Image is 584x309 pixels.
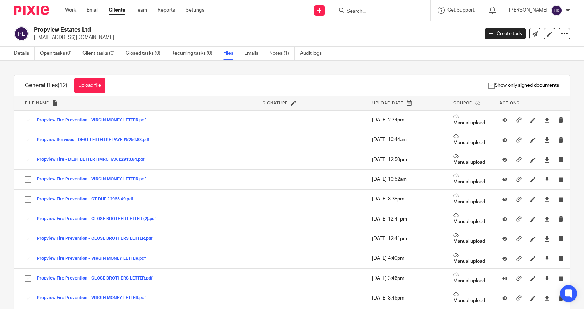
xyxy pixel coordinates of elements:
input: Select [21,232,35,245]
p: [DATE] 12:41pm [372,216,439,223]
button: Propview Fire Prevention - VIRGIN MONEY LETTER.pdf [37,118,151,123]
p: Manual upload [453,134,485,146]
a: Email [87,7,98,14]
span: Actions [499,101,520,105]
a: Team [135,7,147,14]
a: Details [14,47,35,60]
a: Recurring tasks (0) [171,47,218,60]
input: Select [21,291,35,305]
a: Create task [485,28,526,39]
p: Manual upload [453,213,485,225]
img: Pixie [14,6,49,15]
a: Download [544,295,550,302]
a: Download [544,255,550,262]
input: Select [21,212,35,226]
p: Manual upload [453,252,485,265]
img: svg%3E [14,26,29,41]
button: Propview Fire Prevention - CLOSE BROTHERS LETTER.pdf [37,236,158,241]
h2: Propview Estates Ltd [34,26,386,34]
p: Manual upload [453,292,485,304]
span: Show only signed documents [488,82,559,89]
p: [DATE] 10:52am [372,176,439,183]
span: Get Support [447,8,474,13]
a: Notes (1) [269,47,295,60]
p: Manual upload [453,114,485,126]
a: Download [544,196,550,203]
p: Manual upload [453,272,485,284]
input: Search [346,8,409,15]
p: Manual upload [453,232,485,245]
a: Client tasks (0) [82,47,120,60]
p: Manual upload [453,193,485,205]
span: File name [25,101,49,105]
a: Closed tasks (0) [126,47,166,60]
span: Signature [263,101,288,105]
a: Reports [158,7,175,14]
p: Manual upload [453,173,485,185]
a: Download [544,216,550,223]
input: Select [21,193,35,206]
p: Manual upload [453,153,485,166]
a: Open tasks (0) [40,47,77,60]
input: Select [21,113,35,127]
p: [PERSON_NAME] [509,7,547,14]
p: [DATE] 10:44am [372,136,439,143]
button: Propview Fire Prevention - CLOSE BROTHER LETTER (2).pdf [37,217,161,222]
button: Propview Services - DEBT LETTER RE PAYE £5256.83.pdf [37,138,155,143]
input: Select [21,252,35,265]
button: Propview Fire Prevention - VIRGIN MONEY LETTER.pdf [37,256,151,261]
input: Select [21,133,35,147]
a: Work [65,7,76,14]
p: [DATE] 4:40pm [372,255,439,262]
p: [DATE] 12:41pm [372,235,439,242]
a: Clients [109,7,125,14]
img: svg%3E [551,5,562,16]
a: Files [223,47,239,60]
span: Upload date [372,101,404,105]
button: Propview Fire Prevention - CLOSE BROTHERS LETTER.pdf [37,276,158,281]
p: [EMAIL_ADDRESS][DOMAIN_NAME] [34,34,474,41]
p: [DATE] 3:46pm [372,275,439,282]
p: [DATE] 3:38pm [372,196,439,203]
a: Download [544,136,550,143]
a: Download [544,117,550,124]
p: [DATE] 12:50pm [372,156,439,163]
input: Select [21,153,35,166]
a: Emails [244,47,264,60]
button: Propview Fire Prevention - VIRGIN MONEY LETTER.pdf [37,177,151,182]
button: Propview Fire - DEBT LETTER HMRC TAX £2913.84.pdf [37,157,150,162]
span: Source [453,101,472,105]
a: Download [544,176,550,183]
input: Select [21,173,35,186]
a: Download [544,275,550,282]
button: Propview Fire Prevention - VIRGIN MONEY LETTER.pdf [37,296,151,301]
span: (12) [58,83,67,88]
a: Audit logs [300,47,327,60]
button: Upload file [74,78,105,93]
input: Select [21,272,35,285]
a: Settings [186,7,204,14]
p: [DATE] 2:34pm [372,117,439,124]
button: Propview Fire Prevention - CT DUE £2965.49.pdf [37,197,139,202]
a: Download [544,156,550,163]
a: Download [544,235,550,242]
h1: General files [25,82,67,89]
p: [DATE] 3:45pm [372,295,439,302]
